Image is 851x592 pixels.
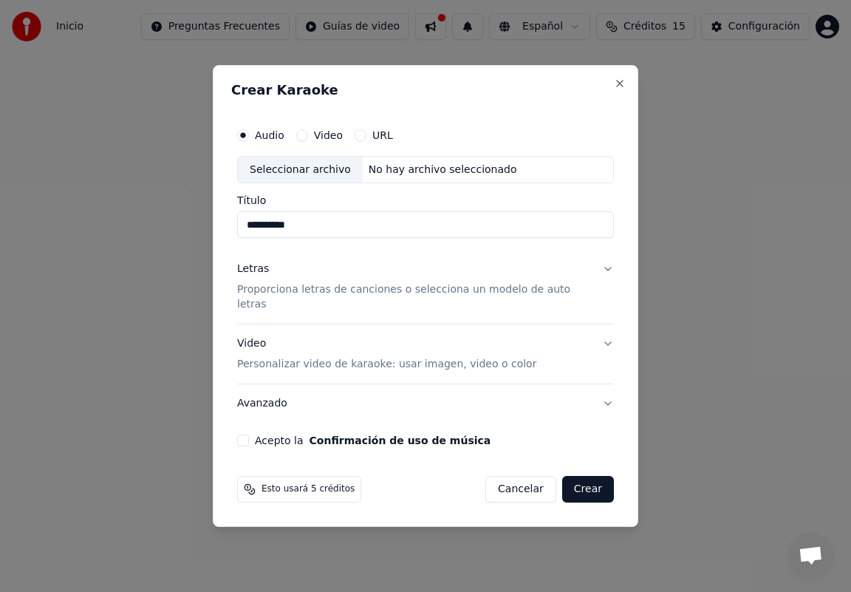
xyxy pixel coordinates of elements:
button: LetrasProporciona letras de canciones o selecciona un modelo de auto letras [237,251,614,324]
p: Personalizar video de karaoke: usar imagen, video o color [237,357,536,372]
label: URL [372,130,393,140]
div: No hay archivo seleccionado [363,163,523,177]
div: Video [237,336,536,372]
button: VideoPersonalizar video de karaoke: usar imagen, video o color [237,324,614,384]
button: Cancelar [485,476,556,503]
button: Crear [562,476,614,503]
label: Audio [255,130,284,140]
label: Acepto la [255,435,491,446]
p: Proporciona letras de canciones o selecciona un modelo de auto letras [237,283,590,313]
div: Letras [237,262,269,277]
button: Avanzado [237,384,614,423]
button: Acepto la [310,435,491,446]
span: Esto usará 5 créditos [262,483,355,495]
label: Título [237,196,614,206]
div: Seleccionar archivo [238,157,363,183]
label: Video [314,130,343,140]
h2: Crear Karaoke [231,84,620,97]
